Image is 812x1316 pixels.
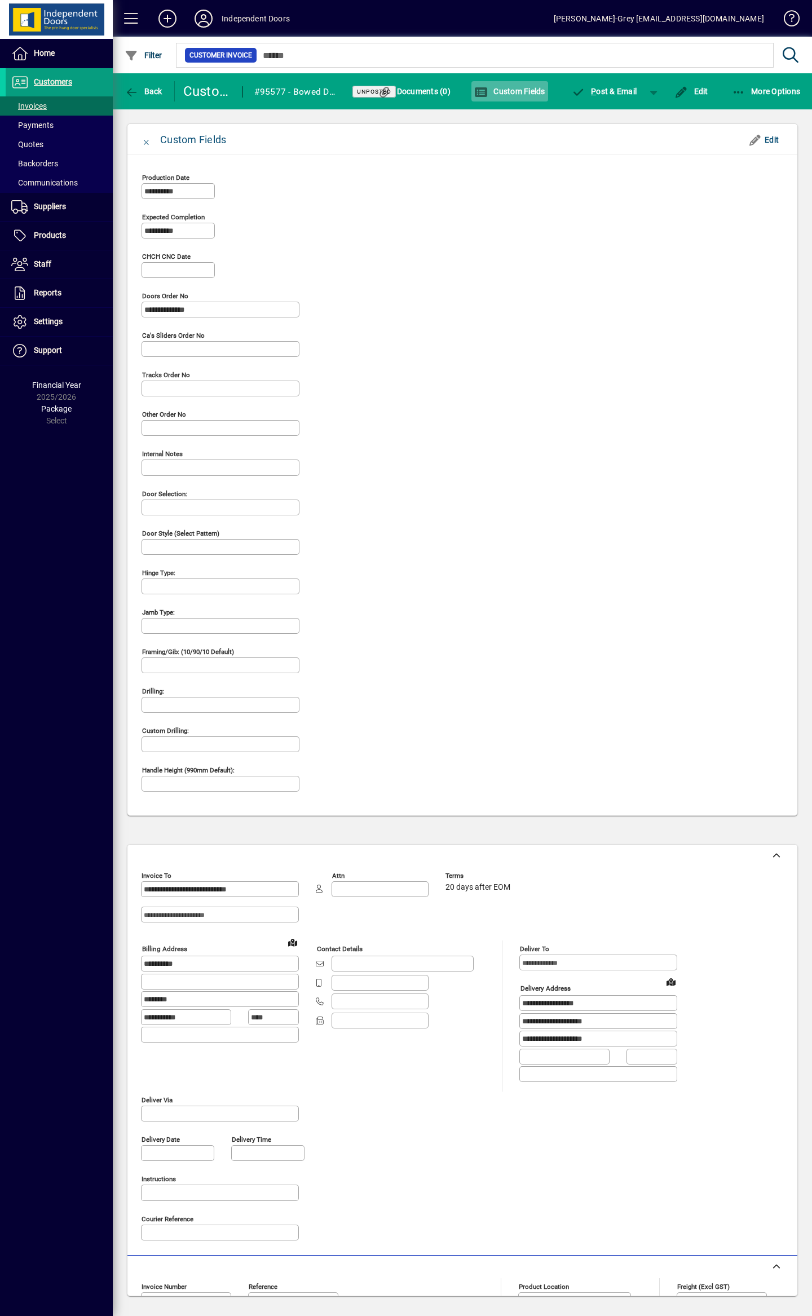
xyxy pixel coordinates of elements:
[142,529,219,537] mat-label: Door Style (Select Pattern)
[34,346,62,355] span: Support
[471,81,548,101] button: Custom Fields
[183,82,231,100] div: Customer Invoice
[677,1282,730,1290] mat-label: Freight (excl GST)
[254,83,338,101] div: #95577 - Bowed Door Replacement - [STREET_ADDRESS][PERSON_NAME]
[11,121,54,130] span: Payments
[572,87,637,96] span: ost & Email
[142,371,190,379] mat-label: Tracks Order No
[34,259,51,268] span: Staff
[11,178,78,187] span: Communications
[122,81,165,101] button: Back
[6,116,113,135] a: Payments
[374,81,453,101] button: Documents (0)
[142,569,175,577] mat-label: Hinge Type:
[732,87,801,96] span: More Options
[6,193,113,221] a: Suppliers
[6,96,113,116] a: Invoices
[674,87,708,96] span: Edit
[445,872,513,880] span: Terms
[142,1282,187,1290] mat-label: Invoice number
[142,648,234,656] mat-label: Framing/Gib: (10/90/10 default)
[34,231,66,240] span: Products
[332,872,345,880] mat-label: Attn
[775,2,798,39] a: Knowledge Base
[672,81,711,101] button: Edit
[11,140,43,149] span: Quotes
[6,39,113,68] a: Home
[249,1282,277,1290] mat-label: Reference
[41,404,72,413] span: Package
[160,131,226,149] div: Custom Fields
[519,1282,569,1290] mat-label: Product location
[662,973,680,991] a: View on map
[125,51,162,60] span: Filter
[186,8,222,29] button: Profile
[142,410,186,418] mat-label: Other Order No
[142,1174,176,1182] mat-label: Instructions
[142,253,191,260] mat-label: CHCH CNC Date
[729,81,804,101] button: More Options
[377,87,451,96] span: Documents (0)
[6,173,113,192] a: Communications
[6,250,113,279] a: Staff
[474,87,545,96] span: Custom Fields
[142,1215,193,1222] mat-label: Courier Reference
[34,317,63,326] span: Settings
[142,174,189,182] mat-label: Production Date
[554,10,764,28] div: [PERSON_NAME]-Grey [EMAIL_ADDRESS][DOMAIN_NAME]
[6,154,113,173] a: Backorders
[566,81,643,101] button: Post & Email
[748,131,779,149] span: Edit
[122,45,165,65] button: Filter
[284,933,302,951] a: View on map
[744,130,784,150] button: Edit
[445,883,510,892] span: 20 days after EOM
[34,48,55,58] span: Home
[142,687,164,695] mat-label: Drilling:
[142,1096,173,1103] mat-label: Deliver via
[142,766,235,774] mat-label: Handle Height (990mm default):
[142,292,188,300] mat-label: Doors Order No
[6,337,113,365] a: Support
[142,1135,180,1143] mat-label: Delivery date
[142,213,205,221] mat-label: Expected Completion
[149,8,186,29] button: Add
[34,202,66,211] span: Suppliers
[189,50,252,61] span: Customer Invoice
[142,727,189,735] mat-label: Custom Drilling:
[142,490,187,498] mat-label: Door Selection:
[142,332,205,339] mat-label: Ca's Sliders Order No
[6,222,113,250] a: Products
[142,450,183,458] mat-label: Internal Notes
[6,308,113,336] a: Settings
[125,87,162,96] span: Back
[222,10,290,28] div: Independent Doors
[11,101,47,111] span: Invoices
[6,135,113,154] a: Quotes
[34,288,61,297] span: Reports
[232,1135,271,1143] mat-label: Delivery time
[6,279,113,307] a: Reports
[34,77,72,86] span: Customers
[520,945,549,953] mat-label: Deliver To
[11,159,58,168] span: Backorders
[591,87,596,96] span: P
[142,872,171,880] mat-label: Invoice To
[133,126,160,153] button: Close
[32,381,81,390] span: Financial Year
[113,81,175,101] app-page-header-button: Back
[357,88,391,95] span: Unposted
[142,608,175,616] mat-label: Jamb Type:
